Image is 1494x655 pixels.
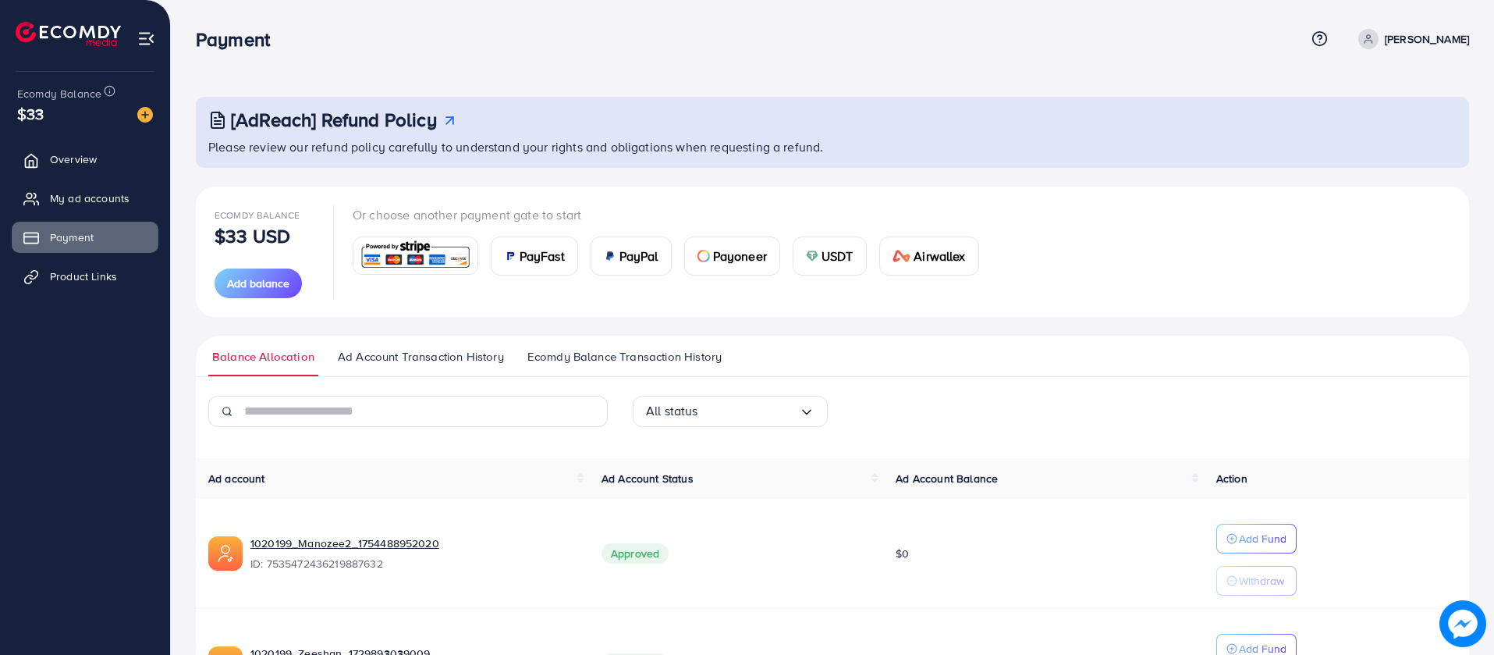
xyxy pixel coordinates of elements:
span: Payment [50,230,94,245]
span: $0 [896,546,909,561]
img: card [504,250,516,262]
div: <span class='underline'>1020199_Manozee2_1754488952020</span></br>7535472436219887632 [250,536,577,571]
a: Overview [12,144,158,175]
a: My ad accounts [12,183,158,214]
span: Product Links [50,269,117,284]
a: cardUSDT [793,237,867,276]
img: card [806,250,818,262]
button: Withdraw [1216,566,1297,596]
span: Ad Account Transaction History [338,348,504,365]
span: $33 [17,102,44,125]
span: USDT [822,247,853,265]
span: Add balance [227,276,289,291]
span: Ecomdy Balance [215,208,300,222]
h3: Payment [196,28,282,51]
img: card [697,250,710,262]
img: image [137,107,153,123]
span: Airwallex [914,247,965,265]
button: Add balance [215,269,302,298]
p: [PERSON_NAME] [1385,30,1469,48]
img: menu [137,30,155,48]
a: card [353,237,478,275]
a: cardAirwallex [879,237,979,276]
div: Search for option [633,396,828,427]
a: cardPayoneer [684,237,780,276]
h3: [AdReach] Refund Policy [231,109,437,131]
span: Payoneer [713,247,767,265]
img: card [604,250,616,262]
img: card [892,250,911,262]
input: Search for option [698,399,799,423]
span: Action [1216,471,1247,486]
span: All status [646,399,698,423]
p: Or choose another payment gate to start [353,205,992,224]
span: Ecomdy Balance [17,86,101,101]
span: Ad Account Balance [896,471,998,486]
span: My ad accounts [50,190,130,206]
span: PayPal [619,247,658,265]
a: cardPayPal [591,237,672,276]
span: Ecomdy Balance Transaction History [527,348,722,365]
a: [PERSON_NAME] [1352,29,1469,49]
a: Product Links [12,261,158,292]
span: Balance Allocation [212,348,314,365]
p: $33 USD [215,226,290,245]
span: Approved [602,543,669,564]
p: Add Fund [1239,529,1286,548]
span: ID: 7535472436219887632 [250,556,577,571]
span: Ad Account Status [602,471,694,486]
a: 1020199_Manozee2_1754488952020 [250,536,439,551]
img: image [1439,600,1486,647]
span: PayFast [520,247,565,265]
span: Overview [50,151,97,167]
a: cardPayFast [491,237,578,276]
p: Please review our refund policy carefully to understand your rights and obligations when requesti... [208,137,1460,156]
img: card [358,239,473,272]
img: ic-ads-acc.e4c84228.svg [208,536,243,571]
a: Payment [12,222,158,253]
button: Add Fund [1216,524,1297,554]
p: Withdraw [1239,571,1284,590]
span: Ad account [208,471,265,486]
img: logo [16,22,121,46]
